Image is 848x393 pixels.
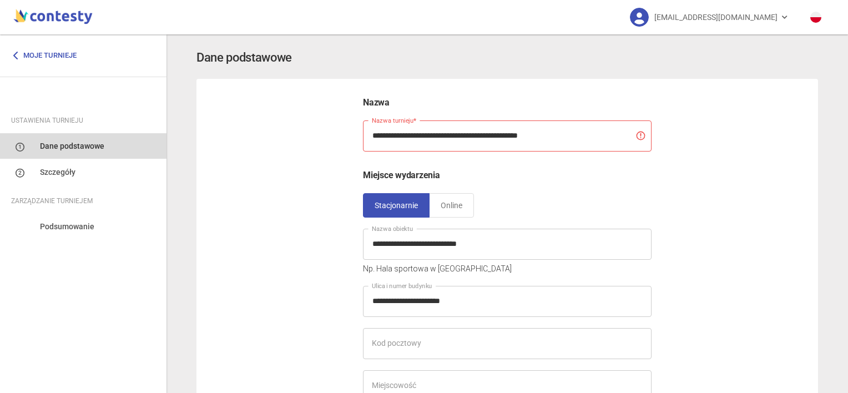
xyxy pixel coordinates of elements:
[363,97,390,108] span: Nazwa
[363,263,652,275] p: Np. Hala sportowa w [GEOGRAPHIC_DATA]
[16,168,24,178] img: number-2
[654,6,778,29] span: [EMAIL_ADDRESS][DOMAIN_NAME]
[363,193,430,218] a: Stacjonarnie
[196,48,292,68] h3: Dane podstawowe
[11,195,93,207] span: Zarządzanie turniejem
[40,166,75,178] span: Szczegóły
[16,142,24,152] img: number-1
[196,48,818,68] app-title: settings-basic.title
[40,220,94,233] span: Podsumowanie
[11,46,85,65] a: Moje turnieje
[11,114,155,127] div: Ustawienia turnieju
[429,193,474,218] a: Online
[40,140,104,152] span: Dane podstawowe
[363,170,440,180] span: Miejsce wydarzenia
